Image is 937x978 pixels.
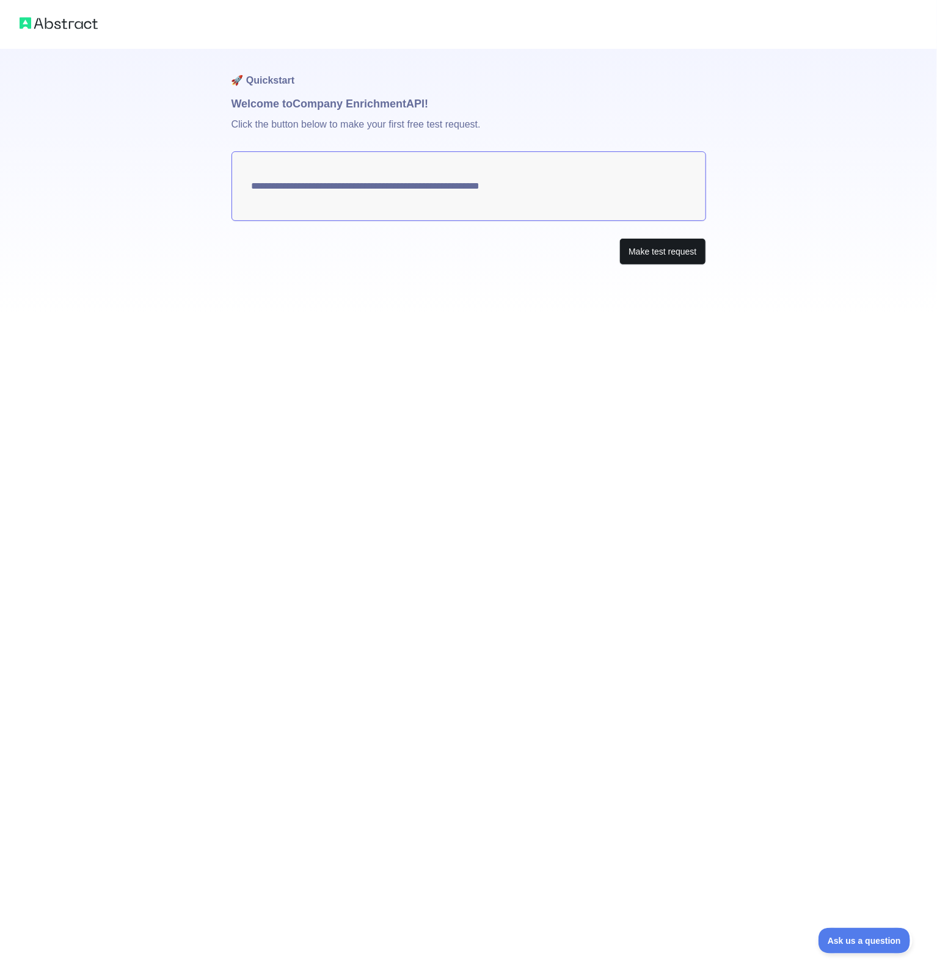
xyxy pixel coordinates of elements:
[619,238,705,266] button: Make test request
[232,112,706,151] p: Click the button below to make your first free test request.
[232,49,706,95] h1: 🚀 Quickstart
[20,15,98,32] img: Abstract logo
[232,95,706,112] h1: Welcome to Company Enrichment API!
[819,928,913,954] iframe: Toggle Customer Support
